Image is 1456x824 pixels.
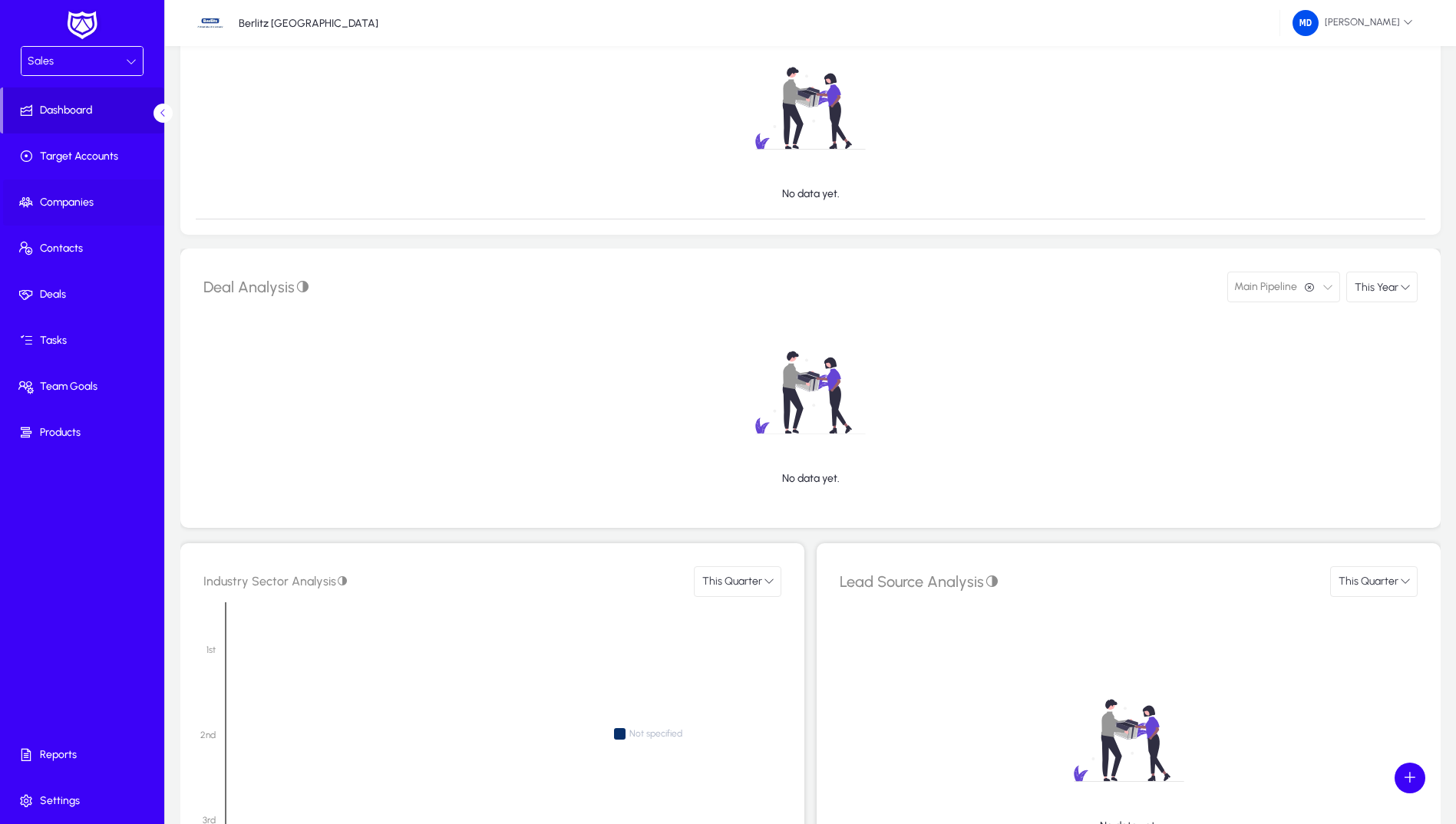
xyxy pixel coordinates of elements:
[3,195,167,210] span: Companies
[203,574,348,588] span: Industry Sector Analysis
[694,566,781,597] button: This Quarter
[1353,281,1400,294] span: This Year
[28,54,54,68] span: Sales
[63,9,101,41] img: white-logo.png
[3,226,167,272] a: Contacts
[782,472,840,485] p: No data yet.
[3,732,167,778] a: Reports
[629,728,746,740] span: Not specified
[200,730,216,740] text: 2nd
[840,570,999,593] span: Lead Source Analysis
[1293,10,1319,36] img: 175.png
[3,778,167,824] a: Settings
[206,644,216,655] text: 1st
[3,149,167,164] span: Target Accounts
[1330,566,1418,597] button: This Quarter
[708,325,913,459] img: no-data.svg
[3,133,167,180] a: Target Accounts
[239,17,378,30] p: Berlitz [GEOGRAPHIC_DATA]
[3,287,167,302] span: Deals
[3,241,167,256] span: Contacts
[3,180,167,226] a: Companies
[1337,575,1400,588] span: This Quarter
[3,103,164,118] span: Dashboard
[3,793,167,809] span: Settings
[203,275,310,298] span: Deal Analysis
[3,364,167,410] a: Team Goals
[782,187,840,200] p: No data yet.
[3,410,167,456] a: Products
[1027,674,1231,807] img: no-data.svg
[3,333,167,348] span: Tasks
[3,272,167,318] a: Deals
[1346,272,1418,302] button: This Year
[3,425,167,440] span: Products
[3,318,167,364] a: Tasks
[196,8,225,38] img: 34.jpg
[1234,272,1297,302] span: Main Pipeline
[1280,9,1425,37] button: [PERSON_NAME]
[701,575,764,588] span: This Quarter
[3,747,167,763] span: Reports
[708,41,913,175] img: no-data.svg
[1293,10,1413,36] span: [PERSON_NAME]
[3,379,167,394] span: Team Goals
[614,729,746,743] span: Not specified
